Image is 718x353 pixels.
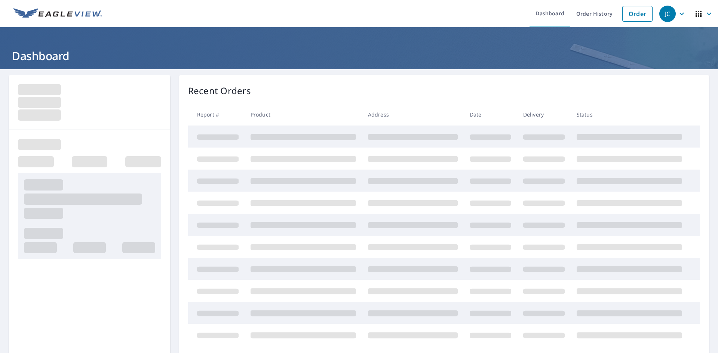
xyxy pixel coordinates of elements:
div: JC [659,6,676,22]
th: Delivery [517,103,571,126]
th: Product [245,103,362,126]
h1: Dashboard [9,48,709,64]
th: Status [571,103,688,126]
img: EV Logo [13,8,102,19]
th: Date [464,103,517,126]
th: Report # [188,103,245,126]
th: Address [362,103,464,126]
p: Recent Orders [188,84,251,97]
a: Order [622,6,653,22]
